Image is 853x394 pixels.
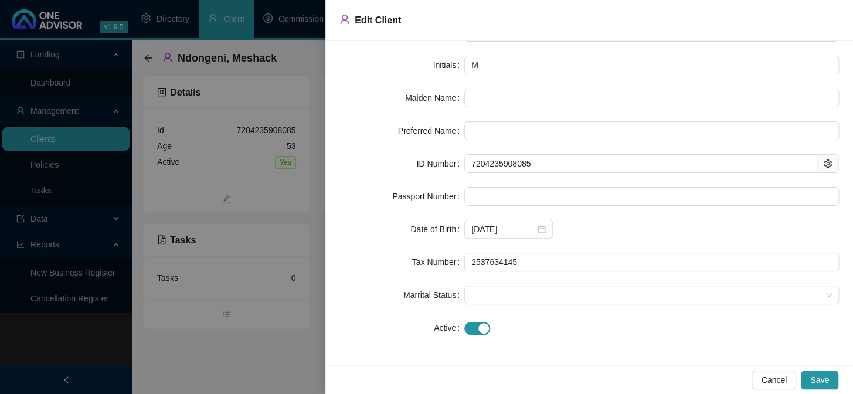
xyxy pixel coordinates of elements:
[392,187,464,206] label: Passport Number
[761,373,787,386] span: Cancel
[403,286,464,304] label: Marrital Status
[433,56,464,74] label: Initials
[405,89,464,107] label: Maiden Name
[416,154,464,173] label: ID Number
[355,15,401,25] span: Edit Client
[339,14,350,25] span: user
[434,318,464,337] label: Active
[412,253,464,271] label: Tax Number
[471,223,535,236] input: Select date
[824,159,832,168] span: setting
[801,371,838,389] button: Save
[398,121,464,140] label: Preferred Name
[410,220,464,239] label: Date of Birth
[810,373,829,386] span: Save
[752,371,796,389] button: Cancel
